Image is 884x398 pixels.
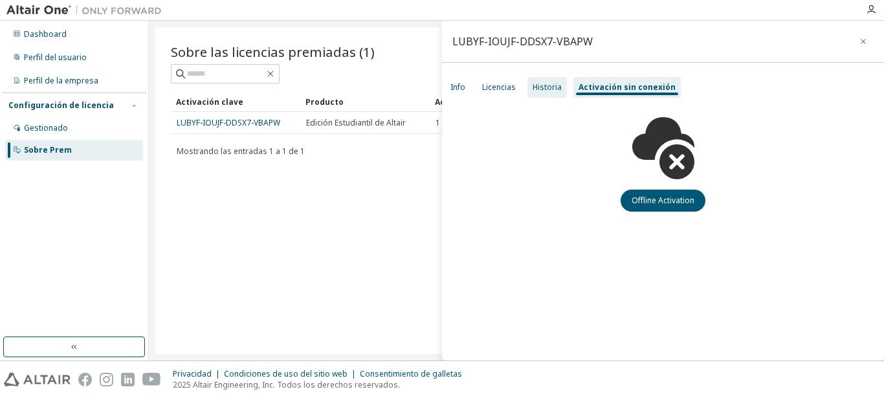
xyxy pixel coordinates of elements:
div: Historia [533,82,562,93]
div: Licencias [482,82,516,93]
span: Mostrando las entradas 1 a 1 de 1 [177,146,305,157]
img: instagram.svg [100,373,113,386]
div: Sobre Prem [24,145,72,155]
div: Configuración de licencia [8,100,114,111]
button: Offline Activation [621,190,705,212]
div: Activación sin conexión [579,82,676,93]
div: Privacidad [173,369,224,379]
a: LUBYF-IOUJF-DDSX7-VBAPW [177,117,280,128]
div: Producto [305,91,425,112]
img: facebook.svg [78,373,92,386]
div: Perfil de la empresa [24,76,98,86]
span: Sobre las licencias premiadas (1) [171,43,375,61]
div: Activación clave [176,91,295,112]
span: 1 [436,118,440,128]
span: Edición Estudiantil de Altair [306,118,406,128]
div: LUBYF-IOUJF-DDSX7-VBAPW [452,36,593,47]
div: Info [450,82,465,93]
div: Dashboard [24,29,67,39]
img: linkedin.svg [121,373,135,386]
img: youtube.svg [142,373,161,386]
img: altair_logo.svg [4,373,71,386]
div: Perfil del usuario [24,52,87,63]
div: Consentimiento de galletas [360,369,470,379]
img: Altair Uno [6,4,168,17]
div: Condiciones de uso del sitio web [224,369,360,379]
p: 2025 Altair Engineering, Inc. Todos los derechos reservados. [173,379,470,390]
div: Activación permitida [435,91,554,112]
div: Gestionado [24,123,68,133]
